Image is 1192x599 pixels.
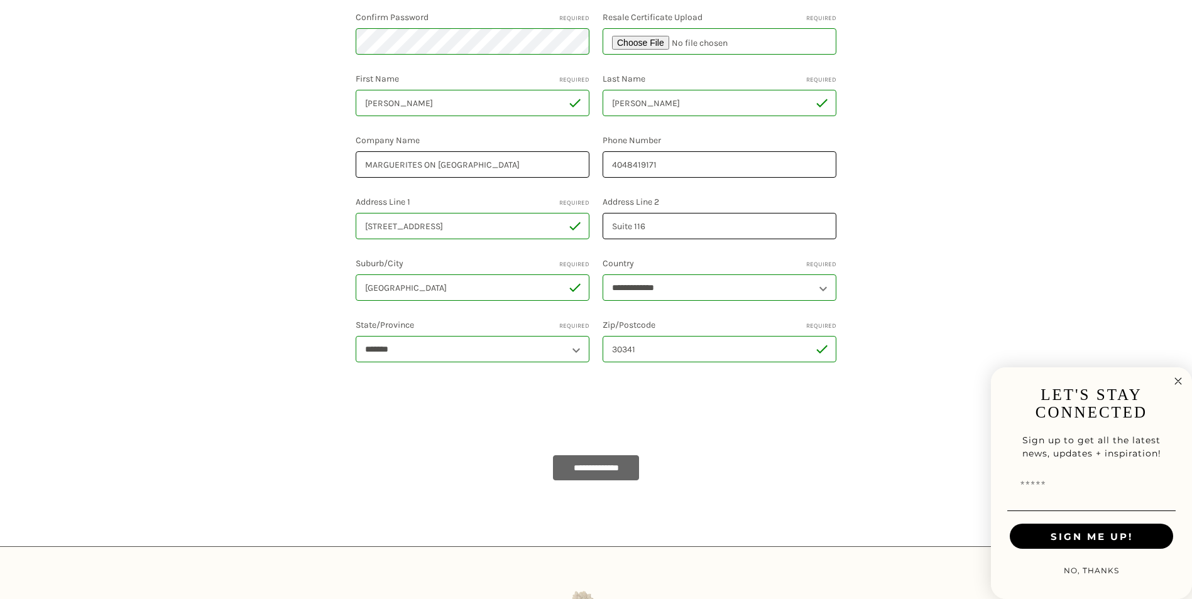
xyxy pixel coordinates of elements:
small: Required [806,260,836,269]
span: Sign up to get all the latest news, updates + inspiration! [1022,434,1161,459]
button: SIGN ME UP! [1010,524,1173,549]
img: undelrine [1007,510,1176,511]
div: FLYOUT Form [991,367,1192,599]
label: Phone Number [603,134,836,147]
iframe: reCAPTCHA [356,380,547,429]
label: Address Line 1 [356,195,589,208]
input: Email [1010,473,1173,498]
span: LET'S STAY CONNECTED [1036,386,1147,421]
label: Suburb/City [356,257,589,270]
small: Required [559,260,589,269]
label: Country [603,257,836,270]
small: Required [559,14,589,23]
label: Address Line 2 [603,195,836,208]
small: Required [559,321,589,331]
small: Required [559,75,589,85]
label: Company Name [356,134,589,147]
label: Resale Certificate Upload [603,11,836,24]
label: First Name [356,72,589,85]
small: Required [559,198,589,208]
label: Last Name [603,72,836,85]
label: State/Province [356,318,589,332]
button: Close dialog [1171,374,1186,389]
small: Required [806,14,836,23]
small: Required [806,75,836,85]
small: Required [806,321,836,331]
label: Confirm Password [356,11,589,24]
button: NO, THANKS [1058,558,1125,583]
label: Zip/Postcode [603,318,836,332]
